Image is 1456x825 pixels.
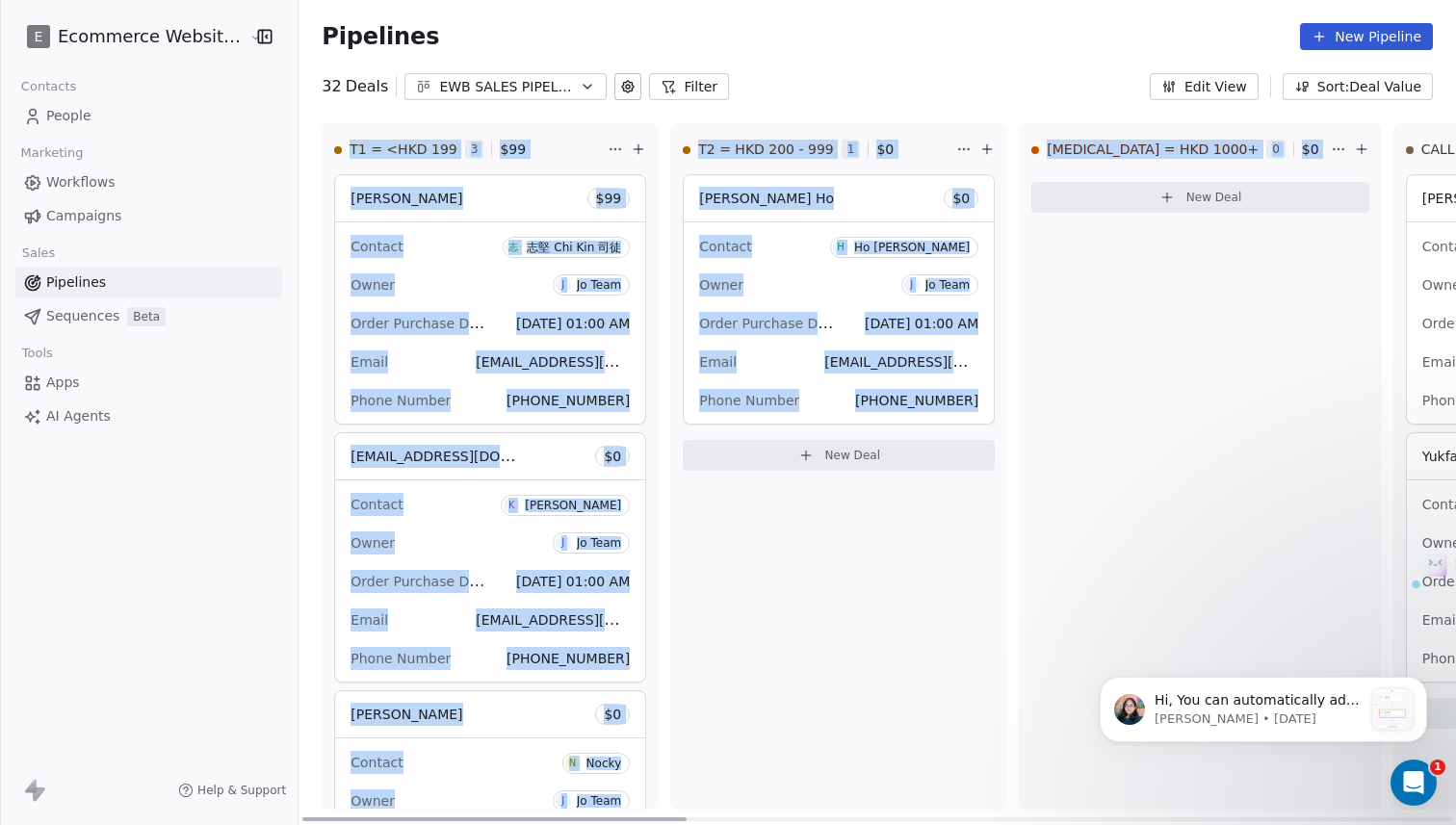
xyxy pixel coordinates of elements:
span: [EMAIL_ADDRESS][DOMAIN_NAME] [476,352,712,371]
span: [DATE] 01:00 AM [865,316,978,331]
div: T2 = HKD 200 - 9991$0 [683,124,952,174]
div: J [561,793,564,809]
a: SequencesBeta [15,300,282,332]
span: [PHONE_NUMBER] [507,651,630,666]
span: Marketing [13,139,91,168]
span: Owner [351,277,395,293]
div: [PERSON_NAME]$99Contact志志堅 Chi Kin 司徒OwnerJJo TeamOrder Purchase Date[DATE] 01:00 AMEmail[EMAIL_A... [334,174,646,425]
span: Phone Number [351,393,451,408]
span: Workflows [46,172,116,193]
button: New Pipeline [1300,23,1433,50]
span: $ 0 [1302,140,1319,159]
iframe: Intercom notifications message [1071,638,1456,773]
span: $ 0 [952,189,970,208]
span: $ 0 [876,140,894,159]
div: T1 = <HKD 1993$99 [334,124,604,174]
div: Jo Team [577,278,622,292]
span: Tools [13,339,61,368]
span: Beta [127,307,166,326]
div: 32 [322,75,388,98]
span: Deals [346,75,389,98]
span: Email [699,354,737,370]
div: J [910,277,913,293]
span: AI Agents [46,406,111,426]
span: Email [351,354,388,370]
div: H [837,240,845,255]
span: 1 [842,140,861,159]
span: $ 0 [604,447,621,466]
span: [EMAIL_ADDRESS][DOMAIN_NAME] [824,352,1060,371]
span: [PHONE_NUMBER] [507,393,630,408]
a: Campaigns [15,200,282,232]
span: Owner [351,535,395,551]
button: New Deal [1031,182,1368,213]
span: Phone Number [699,393,799,408]
div: Nocky [586,757,622,770]
span: Contact [351,239,403,254]
span: Contact [351,497,403,512]
div: [PERSON_NAME] [525,499,621,512]
span: 1 [1430,760,1445,775]
iframe: Intercom live chat [1391,760,1437,806]
span: [EMAIL_ADDRESS][DOMAIN_NAME] [351,447,586,465]
span: Pipelines [46,272,106,293]
span: $ 99 [596,189,622,208]
div: [MEDICAL_DATA] = HKD 1000+0$0 [1031,124,1326,174]
div: K [508,498,515,513]
span: 3 [465,140,484,159]
span: People [46,106,91,126]
div: 志堅 Chi Kin 司徒 [527,241,621,254]
button: Sort: Deal Value [1283,73,1433,100]
span: $ 99 [500,140,526,159]
span: Sales [13,239,64,268]
span: T2 = HKD 200 - 999 [698,140,833,159]
span: Email [351,612,388,628]
span: Campaigns [46,206,121,226]
span: Phone Number [351,651,451,666]
span: [EMAIL_ADDRESS][DOMAIN_NAME] [476,610,712,629]
span: [PERSON_NAME] Ho [699,191,834,206]
span: New Deal [1186,190,1242,205]
span: [MEDICAL_DATA] = HKD 1000+ [1047,140,1259,159]
span: Ecommerce Website Builder [58,24,245,49]
span: [PERSON_NAME] [351,191,462,206]
a: Help & Support [178,783,286,798]
span: 0 [1266,140,1286,159]
span: [DATE] 01:00 AM [516,574,630,589]
a: AI Agents [15,400,282,432]
span: [DATE] 01:00 AM [516,316,630,331]
span: Help & Support [197,783,286,798]
a: Pipelines [15,267,282,298]
div: Ho [PERSON_NAME] [854,241,970,254]
span: Contacts [13,72,85,101]
div: J [561,535,564,551]
span: Pipelines [322,23,439,50]
button: Filter [649,73,729,100]
div: Jo Team [577,794,622,808]
button: New Deal [683,440,995,471]
span: [PHONE_NUMBER] [855,393,978,408]
div: 志 [508,240,518,255]
span: Order Purchase Date [699,314,840,332]
a: People [15,100,282,132]
div: Jo Team [925,278,971,292]
a: Apps [15,367,282,399]
div: Jo Team [577,536,622,550]
div: EWB SALES PIPELINE_ [DATE]-[DATE] [439,77,572,97]
button: Edit View [1150,73,1259,100]
span: Contact [351,755,403,770]
span: Apps [46,373,80,393]
span: E [35,27,43,46]
button: EEcommerce Website Builder [23,20,236,53]
span: Owner [699,277,743,293]
span: Order Purchase Date [351,572,491,590]
span: [PERSON_NAME] [351,707,462,722]
div: N [569,756,577,771]
span: Contact [699,239,751,254]
span: Order Purchase Date [351,314,491,332]
span: Owner [351,793,395,809]
div: J [561,277,564,293]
